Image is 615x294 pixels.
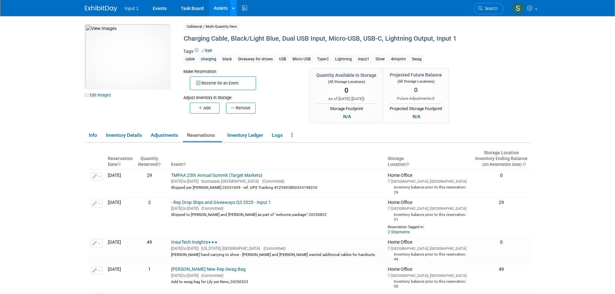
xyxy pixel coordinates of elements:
[105,197,136,237] td: [DATE]
[475,200,528,206] div: 29
[388,184,470,195] div: Inventory balance prior to this reservation: 29
[182,273,187,278] span: to
[388,251,470,262] div: Inventory balance prior to this reservation: 49
[352,96,363,101] span: [DATE]
[475,267,528,272] div: 49
[220,56,234,63] div: black
[199,246,260,251] span: [US_STATE], [GEOGRAPHIC_DATA]
[136,197,163,237] td: 2
[226,103,256,114] button: Remove
[171,267,246,272] a: [PERSON_NAME] New Rep Swag Bag
[316,96,376,102] div: As of [DATE] ( )
[341,113,353,120] div: N/A
[171,211,383,217] div: Shipped to [PERSON_NAME] and [PERSON_NAME] as part of "welcome package" 20250822
[356,56,371,63] div: Input1
[182,206,187,211] span: to
[432,96,435,101] span: 0
[390,104,442,112] div: Projected Storage Footprint
[105,170,136,197] td: [DATE]
[105,237,136,264] td: [DATE]
[411,113,422,120] div: N/A
[105,147,136,170] th: ReservationDate : activate to sort column ascending
[474,3,504,14] a: Search
[183,56,197,63] div: cable
[291,56,313,63] div: Micro USB
[171,205,383,211] div: [DATE] [DATE]
[344,86,348,94] span: 0
[85,24,170,89] img: View Images
[201,48,212,53] a: Edit
[182,246,187,251] span: to
[171,239,218,245] a: InsurTech Insights
[388,222,470,229] div: Reservation Tagged in:
[473,147,530,170] th: Storage LocationInventory Ending Balance (On Reservation Date) : activate to sort column ascending
[182,179,187,184] span: to
[388,200,470,235] div: Home Office
[236,56,275,63] div: Giveaway for shows
[477,162,522,167] span: (On Reservation Date)
[102,130,146,141] a: Inventory Details
[199,179,259,184] span: Scottsdale, [GEOGRAPHIC_DATA]
[190,76,256,90] button: Reserve for an Event
[85,130,101,141] a: Info
[171,173,262,178] a: TMPAA 25th Annual Summit (Target Markets)
[374,56,387,63] div: Silver
[268,130,286,141] a: Logs
[389,56,408,63] div: 4imprint
[183,23,240,30] span: Collateral / Multi-Quantity Item
[171,245,383,251] div: [DATE] [DATE]
[171,272,383,278] div: [DATE] [DATE]
[171,200,271,205] a: - Rep Drop Ships and Giveaways Q3 2025 - Input 1
[183,90,300,101] div: Adjust Inventory in Storage:
[390,78,442,84] div: (All Storage Locations)
[483,6,497,11] span: Search
[181,33,477,45] div: Charging Cable, Black/Light Blue, Dual USB Input, Micro-USB, USB-C, Lightning Output, Input 1
[147,130,182,141] a: Adjustments
[171,178,383,184] div: [DATE] [DATE]
[315,56,331,63] div: Type-C
[388,267,470,289] div: Home Office
[316,78,376,85] div: (All Storage Locations)
[85,91,114,99] a: Edit Images
[171,279,383,284] div: Add to swag bag for Lily per Rene_20250523
[199,206,223,211] span: (Committed)
[388,178,470,184] div: [GEOGRAPHIC_DATA], [GEOGRAPHIC_DATA]
[105,264,136,291] td: [DATE]
[171,184,383,190] div: Shipped per [PERSON_NAME] 20251009 - ref. UPS Tracking #1ZV852B50324198220
[136,264,163,291] td: 1
[316,104,376,112] div: Storage Footprint
[316,72,376,78] div: Quantity Available in Storage
[190,103,220,114] button: Add
[388,211,470,222] div: Inventory balance prior to this reservation: 31
[388,205,470,211] div: [GEOGRAPHIC_DATA], [GEOGRAPHIC_DATA]
[388,230,410,234] a: 2 Shipments
[385,147,473,170] th: Storage Location : activate to sort column ascending
[414,86,418,94] span: 0
[183,68,300,75] div: Make Reservation:
[183,130,222,141] a: Reservations
[390,96,442,101] div: Future Adjustments:
[277,56,288,63] div: USB
[388,245,470,251] div: [GEOGRAPHIC_DATA], [GEOGRAPHIC_DATA]
[125,6,139,11] span: Input 1
[333,56,354,63] div: Lightning
[260,179,284,184] span: (Committed)
[475,173,528,178] div: 0
[199,273,223,278] span: (Committed)
[390,72,442,78] div: Projected Future Balance
[388,278,470,289] div: Inventory balance prior to this reservation: 50
[169,147,385,170] th: Event : activate to sort column ascending
[512,2,524,15] img: Susan Stout
[410,56,424,63] div: Swag
[136,147,163,170] th: Quantity&nbsp;&nbsp;&nbsp;Reserved : activate to sort column ascending
[388,239,470,262] div: Home Office
[85,5,117,12] img: ExhibitDay
[223,130,267,141] a: Inventory Ledger
[136,237,163,264] td: 49
[388,173,470,195] div: Home Office
[136,170,163,197] td: 29
[199,56,218,63] div: charging
[261,246,286,251] span: (Committed)
[171,251,383,257] div: [PERSON_NAME] hand carrying to show - [PERSON_NAME] and [PERSON_NAME] wanted additional cables fo...
[388,272,470,278] div: [GEOGRAPHIC_DATA], [GEOGRAPHIC_DATA]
